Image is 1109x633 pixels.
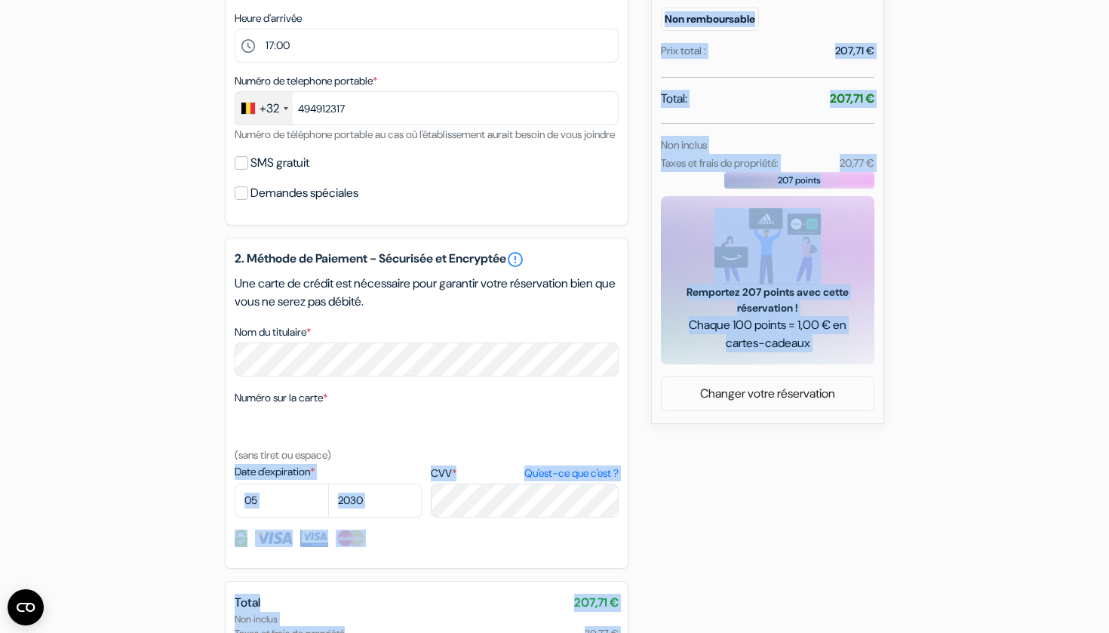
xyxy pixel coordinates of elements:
input: 470 12 34 56 [235,91,619,125]
a: Changer votre réservation [662,379,874,408]
img: Visa [255,530,293,547]
h5: 2. Méthode de Paiement - Sécurisée et Encryptée [235,250,619,269]
p: Une carte de crédit est nécessaire pour garantir votre réservation bien que vous ne serez pas déb... [235,275,619,311]
small: 20,77 € [840,156,874,170]
label: Numéro de telephone portable [235,73,377,89]
div: +32 [260,100,279,118]
label: Heure d'arrivée [235,11,302,26]
a: Qu'est-ce que c'est ? [524,466,619,481]
label: Date d'expiration [235,464,422,480]
label: Demandes spéciales [250,183,358,204]
a: error_outline [506,250,524,269]
label: Nom du titulaire [235,324,311,340]
label: SMS gratuit [250,152,309,174]
small: Non inclus [661,138,707,152]
img: Master Card [336,530,367,547]
small: (sans tiret ou espace) [235,448,331,462]
span: Total: [661,90,687,108]
div: Belgium (België): +32 [235,92,293,124]
span: Total [235,595,260,610]
div: 207,71 € [835,43,874,59]
img: Visa Electron [300,530,327,547]
label: Numéro sur la carte [235,390,327,406]
label: CVV [431,466,619,481]
img: Information de carte de crédit entièrement encryptée et sécurisée [235,530,247,547]
span: 207,71 € [574,594,619,612]
span: Chaque 100 points = 1,00 € en cartes-cadeaux [679,316,856,352]
span: 207 points [778,174,821,187]
small: Numéro de téléphone portable au cas où l'établissement aurait besoin de vous joindre [235,128,615,141]
small: Taxes et frais de propriété: [661,156,779,170]
span: Remportez 207 points avec cette réservation ! [679,284,856,316]
img: gift_card_hero_new.png [714,208,821,284]
button: Ouvrir le widget CMP [8,589,44,625]
div: Prix total : [661,43,706,59]
strong: 207,71 € [830,91,874,106]
small: Non remboursable [661,8,759,31]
